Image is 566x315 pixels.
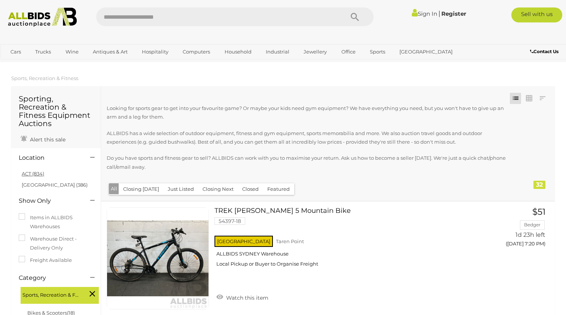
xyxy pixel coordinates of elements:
h1: Sporting, Recreation & Fitness Equipment Auctions [19,95,93,128]
h4: Show Only [19,198,79,204]
a: Industrial [261,46,294,58]
label: Warehouse Direct - Delivery Only [19,235,93,252]
button: Closing [DATE] [119,183,164,195]
label: Items in ALLBIDS Warehouses [19,213,93,231]
div: 32 [533,181,545,189]
a: Sell with us [511,7,562,22]
button: Search [336,7,374,26]
span: Alert this sale [28,136,66,143]
a: Cars [6,46,26,58]
a: Trucks [30,46,56,58]
span: | [438,9,440,18]
a: Sign In [412,10,437,17]
a: [GEOGRAPHIC_DATA] [395,46,457,58]
a: $51 Bedger 1d 23h left ([DATE] 7:20 PM) [485,207,547,251]
a: Sports, Recreation & Fitness [11,75,78,81]
h4: Category [19,275,79,281]
a: Household [220,46,256,58]
span: Sports, Recreation & Fitness [22,289,79,299]
a: [GEOGRAPHIC_DATA] (386) [22,182,88,188]
a: Sports [365,46,390,58]
a: Contact Us [530,48,560,56]
a: TREK [PERSON_NAME] 5 Mountain Bike 54397-18 [GEOGRAPHIC_DATA] Taren Point ALLBIDS SYDNEY Warehous... [220,207,474,273]
button: Featured [263,183,294,195]
a: Computers [178,46,215,58]
p: Do you have sports and fitness gear to sell? ALLBIDS can work with you to maximise your return. A... [107,154,507,171]
a: Office [337,46,360,58]
button: Closing Next [198,183,238,195]
img: Allbids.com.au [4,7,80,27]
a: Antiques & Art [88,46,133,58]
span: Watch this item [224,294,268,301]
p: ALLBIDS has a wide selection of outdoor equipment, fitness and gym equipment, sports memorabilia ... [107,129,507,147]
a: Alert this sale [19,133,67,144]
a: Register [441,10,466,17]
span: $51 [532,207,545,217]
a: Hospitality [137,46,173,58]
a: Watch this item [214,291,270,303]
label: Freight Available [19,256,72,264]
h4: Location [19,155,79,161]
button: Just Listed [163,183,198,195]
a: Jewellery [299,46,332,58]
a: Wine [61,46,83,58]
button: All [109,183,119,194]
b: Contact Us [530,49,559,54]
p: Looking for sports gear to get into your favourite game? Or maybe your kids need gym equipment? W... [107,104,507,122]
a: ACT (834) [22,171,44,177]
button: Closed [238,183,263,195]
